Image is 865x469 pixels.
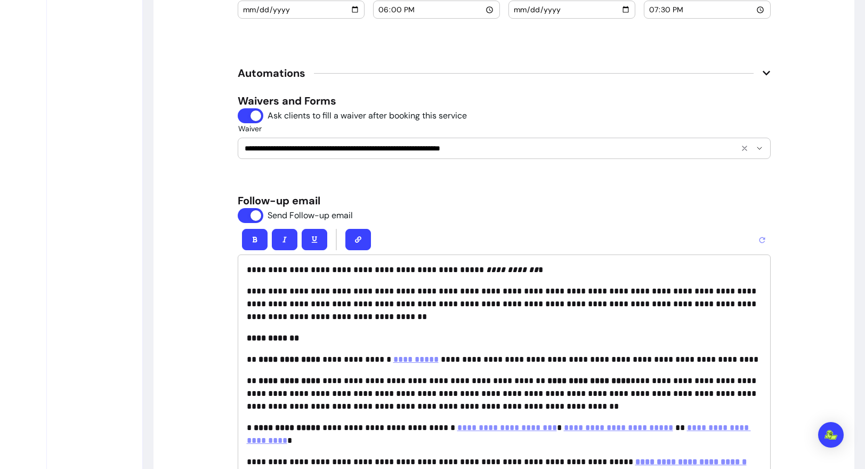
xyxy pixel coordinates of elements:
[736,140,753,157] button: Show suggestions
[238,66,305,81] span: Automations
[238,123,266,134] label: Waiver
[238,193,771,208] h5: Follow-up email
[238,208,353,223] input: Send Follow-up email
[751,140,768,157] button: Show suggestions
[245,143,734,154] input: Waiver
[818,422,844,448] div: Open Intercom Messenger
[238,93,771,108] h5: Waivers and Forms
[238,108,468,123] input: Ask clients to fill a waiver after booking this service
